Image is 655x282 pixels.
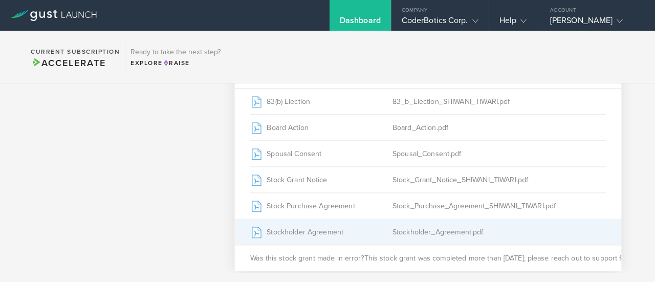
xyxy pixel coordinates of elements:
[402,15,478,31] div: CoderBotics Corp.
[251,193,393,219] div: Stock Purchase Agreement
[251,141,393,166] div: Spousal Consent
[125,41,226,73] div: Ready to take the next step?ExploreRaise
[163,59,190,67] span: Raise
[251,115,393,140] div: Board Action
[392,219,606,245] div: Stockholder_Agreement.pdf
[392,193,606,219] div: Stock_Purchase_Agreement_SHIWANI_TIWARI.pdf
[130,58,221,68] div: Explore
[31,49,120,55] h2: Current Subscription
[340,15,381,31] div: Dashboard
[550,15,637,31] div: [PERSON_NAME]
[130,49,221,56] h3: Ready to take the next step?
[392,167,606,192] div: Stock_Grant_Notice_SHIWANI_TIWARI.pdf
[251,219,393,245] div: Stockholder Agreement
[499,15,527,31] div: Help
[251,89,393,114] div: 83(b) Election
[392,141,606,166] div: Spousal_Consent.pdf
[31,57,105,69] span: Accelerate
[392,89,606,114] div: 83_b_Election_SHIWANI_TIWARI.pdf
[604,233,655,282] iframe: Chat Widget
[392,115,606,140] div: Board_Action.pdf
[235,245,621,271] div: Was this stock grant made in error?
[251,167,393,192] div: Stock Grant Notice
